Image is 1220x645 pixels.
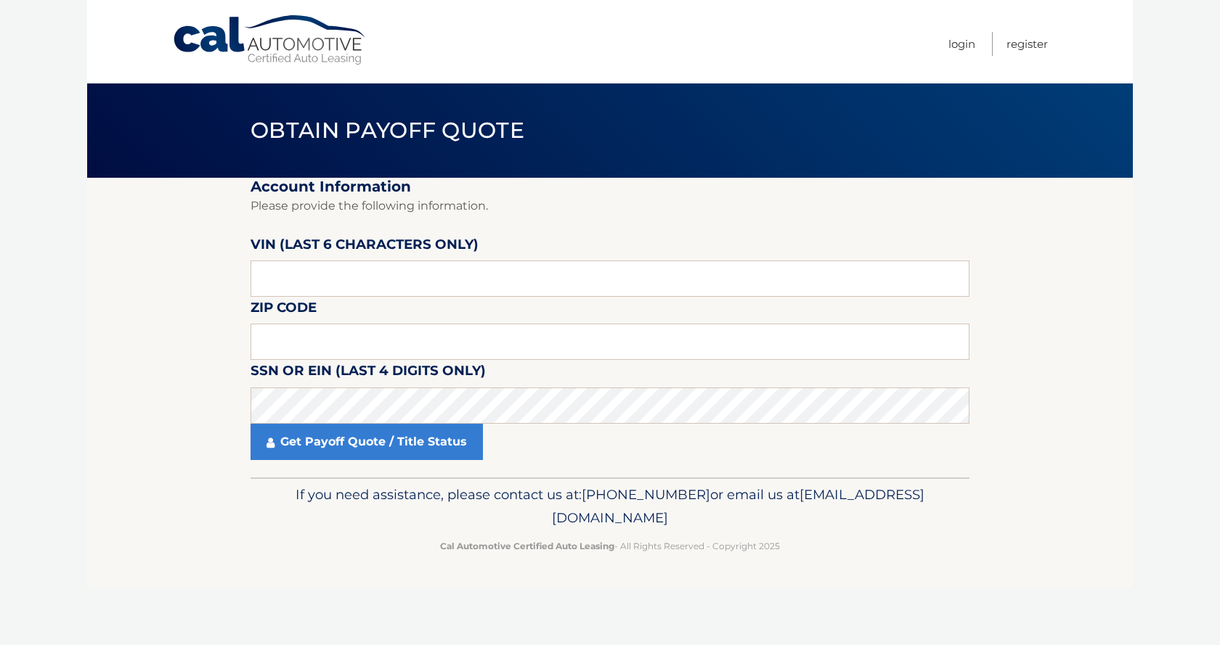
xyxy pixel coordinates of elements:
[1006,32,1048,56] a: Register
[582,486,710,503] span: [PHONE_NUMBER]
[440,541,614,551] strong: Cal Automotive Certified Auto Leasing
[948,32,975,56] a: Login
[251,178,969,196] h2: Account Information
[251,360,486,387] label: SSN or EIN (last 4 digits only)
[251,297,317,324] label: Zip Code
[172,15,368,66] a: Cal Automotive
[251,234,479,260] label: VIN (last 6 characters only)
[251,196,969,216] p: Please provide the following information.
[260,483,960,530] p: If you need assistance, please contact us at: or email us at
[260,538,960,554] p: - All Rights Reserved - Copyright 2025
[251,117,524,144] span: Obtain Payoff Quote
[251,424,483,460] a: Get Payoff Quote / Title Status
